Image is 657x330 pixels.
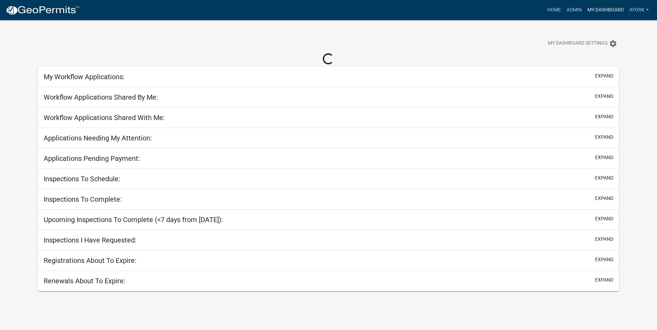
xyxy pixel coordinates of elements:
h5: Inspections To Schedule: [44,175,120,183]
button: expand [595,72,613,80]
h5: Applications Pending Payment: [44,154,140,163]
h5: Upcoming Inspections To Complete (<7 days from [DATE]): [44,216,223,224]
button: expand [595,236,613,243]
h5: Inspections To Complete: [44,195,122,203]
h5: Workflow Applications Shared With Me: [44,113,165,122]
button: expand [595,134,613,141]
h5: Applications Needing My Attention: [44,134,152,142]
button: expand [595,195,613,202]
h5: Registrations About To Expire: [44,256,136,265]
button: expand [595,276,613,284]
a: Admin [564,3,585,17]
button: expand [595,154,613,161]
button: expand [595,113,613,120]
span: My Dashboard Settings [548,39,607,48]
a: My Dashboard [585,3,627,17]
button: expand [595,215,613,222]
button: expand [595,93,613,100]
button: expand [595,174,613,182]
h5: Inspections I Have Requested: [44,236,136,244]
button: expand [595,256,613,263]
i: settings [609,39,617,48]
a: ayork [627,3,651,17]
button: My Dashboard Settingssettings [542,37,623,50]
h5: Renewals About To Expire: [44,277,125,285]
h5: Workflow Applications Shared By Me: [44,93,158,101]
h5: My Workflow Applications: [44,73,125,81]
a: Home [544,3,564,17]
